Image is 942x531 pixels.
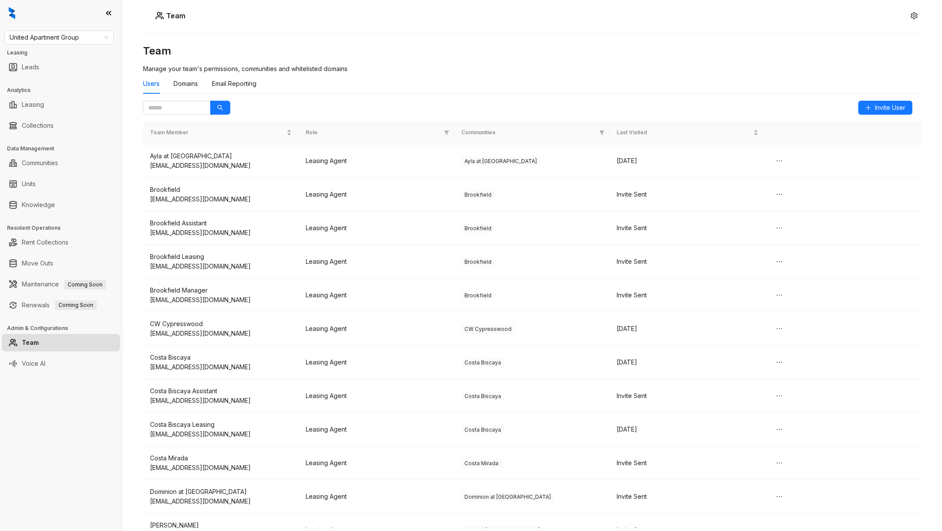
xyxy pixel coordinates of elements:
td: Leasing Agent [299,211,454,245]
button: Invite User [858,101,912,115]
li: Collections [2,117,120,134]
span: Costa Biscaya [461,425,504,434]
span: ellipsis [776,191,783,198]
span: filter [599,130,604,135]
div: [EMAIL_ADDRESS][DOMAIN_NAME] [150,497,292,506]
div: [DATE] [617,156,758,166]
span: CW Cypresswood [461,325,515,334]
td: Leasing Agent [299,312,454,346]
span: ellipsis [776,225,783,231]
li: Rent Collections [2,234,120,251]
div: Costa Biscaya [150,353,292,362]
span: Invite User [875,103,905,112]
div: [EMAIL_ADDRESS][DOMAIN_NAME] [150,161,292,170]
div: [EMAIL_ADDRESS][DOMAIN_NAME] [150,362,292,372]
div: Invite Sent [617,492,758,501]
div: Invite Sent [617,391,758,401]
div: Invite Sent [617,458,758,468]
li: Communities [2,154,120,172]
div: [EMAIL_ADDRESS][DOMAIN_NAME] [150,295,292,305]
div: [DATE] [617,324,758,334]
li: Knowledge [2,196,120,214]
span: plus [865,105,871,111]
th: Team Member [143,121,299,144]
span: Costa Mirada [461,459,502,468]
li: Leads [2,58,120,76]
span: filter [444,130,449,135]
img: Users [155,11,164,20]
td: Leasing Agent [299,245,454,279]
span: Communities [461,129,596,137]
td: Leasing Agent [299,144,454,178]
div: [EMAIL_ADDRESS][DOMAIN_NAME] [150,329,292,338]
a: Knowledge [22,196,55,214]
a: RenewalsComing Soon [22,296,97,314]
div: Costa Biscaya Assistant [150,386,292,396]
span: Brookfield [461,191,495,199]
div: Domains [174,79,198,88]
span: Dominion at [GEOGRAPHIC_DATA] [461,493,554,501]
span: setting [911,12,918,19]
span: ellipsis [776,426,783,433]
h3: Admin & Configurations [7,324,122,332]
div: Brookfield Leasing [150,252,292,262]
span: filter [442,127,451,139]
th: Role [299,121,454,144]
div: Invite Sent [617,290,758,300]
div: [EMAIL_ADDRESS][DOMAIN_NAME] [150,194,292,204]
td: Leasing Agent [299,346,454,379]
h3: Resident Operations [7,224,122,232]
span: Brookfield [461,291,495,300]
img: logo [9,7,15,19]
span: ellipsis [776,325,783,332]
div: [EMAIL_ADDRESS][DOMAIN_NAME] [150,463,292,473]
span: Coming Soon [55,300,97,310]
td: Leasing Agent [299,178,454,211]
div: Brookfield [150,185,292,194]
span: Costa Biscaya [461,358,504,367]
a: Collections [22,117,54,134]
span: United Apartment Group [10,31,109,44]
span: Role [306,129,440,137]
span: ellipsis [776,292,783,299]
h3: Data Management [7,145,122,153]
td: Leasing Agent [299,480,454,514]
div: [EMAIL_ADDRESS][DOMAIN_NAME] [150,396,292,405]
li: Units [2,175,120,193]
span: Ayla at [GEOGRAPHIC_DATA] [461,157,540,166]
div: Brookfield Manager [150,286,292,295]
div: Costa Mirada [150,453,292,463]
span: Brookfield [461,224,495,233]
div: Email Reporting [212,79,256,88]
span: ellipsis [776,157,783,164]
span: ellipsis [776,392,783,399]
div: Ayla at [GEOGRAPHIC_DATA] [150,151,292,161]
li: Maintenance [2,276,120,293]
span: ellipsis [776,258,783,265]
div: [EMAIL_ADDRESS][DOMAIN_NAME] [150,228,292,238]
span: Manage your team's permissions, communities and whitelisted domains [143,65,348,72]
div: [PERSON_NAME] [150,521,292,530]
span: Team Member [150,129,285,137]
li: Move Outs [2,255,120,272]
a: Leads [22,58,39,76]
li: Voice AI [2,355,120,372]
span: Coming Soon [64,280,106,289]
th: Last Visited [610,121,765,144]
span: Last Visited [617,129,751,137]
span: ellipsis [776,359,783,366]
div: [EMAIL_ADDRESS][DOMAIN_NAME] [150,262,292,271]
div: [DATE] [617,425,758,434]
div: [DATE] [617,357,758,367]
a: Move Outs [22,255,53,272]
div: Invite Sent [617,223,758,233]
a: Rent Collections [22,234,68,251]
div: CW Cypresswood [150,319,292,329]
a: Voice AI [22,355,45,372]
span: search [217,105,223,111]
td: Leasing Agent [299,379,454,413]
div: Costa Biscaya Leasing [150,420,292,429]
a: Leasing [22,96,44,113]
div: Users [143,79,160,88]
td: Leasing Agent [299,413,454,446]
